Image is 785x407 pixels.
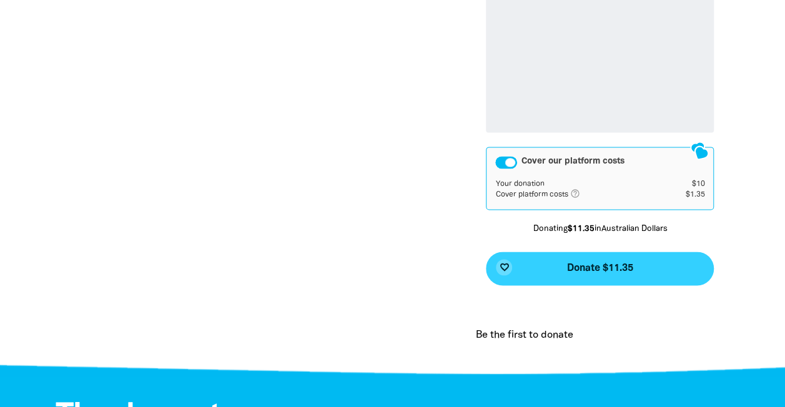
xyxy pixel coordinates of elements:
[475,328,573,343] p: Be the first to donate
[470,313,729,358] div: Donation stream
[567,225,594,233] b: $11.35
[495,179,666,189] td: Your donation
[567,263,633,273] span: Donate $11.35
[570,189,590,199] i: help_outlined
[495,156,517,169] button: Cover our platform costs
[499,262,509,272] i: favorite_border
[666,179,705,189] td: $10
[486,252,714,285] button: favorite_borderDonate $11.35
[666,189,705,200] td: $1.35
[495,189,666,200] td: Cover platform costs
[486,223,714,236] p: Donating in Australian Dollars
